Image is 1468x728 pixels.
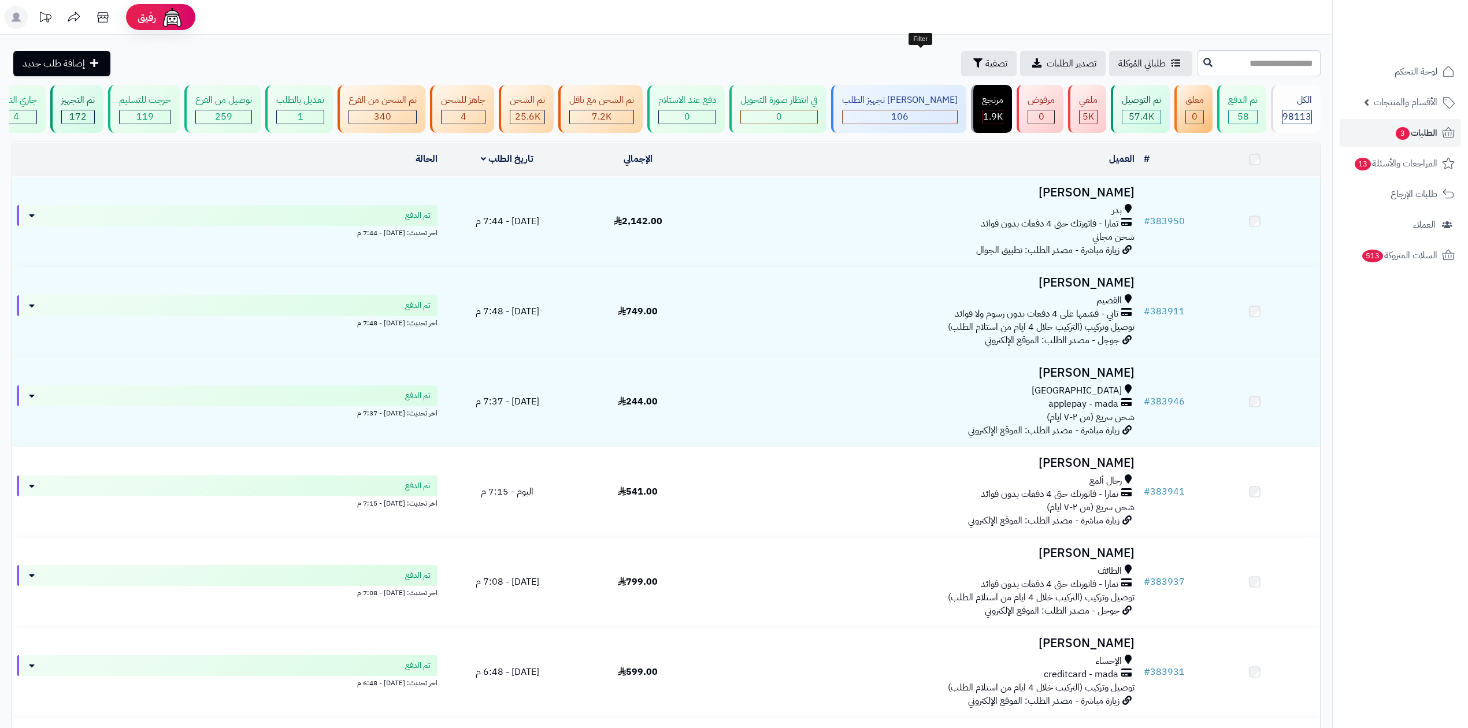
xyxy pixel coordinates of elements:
div: 0 [1028,110,1054,124]
div: تعديل بالطلب [276,94,324,107]
div: 1 [277,110,324,124]
div: 340 [349,110,416,124]
h3: [PERSON_NAME] [708,456,1135,470]
a: مرفوض 0 [1014,85,1066,133]
div: اخر تحديث: [DATE] - 7:15 م [17,496,438,508]
span: 259 [215,110,232,124]
img: logo-2.png [1389,23,1457,47]
span: تمارا - فاتورتك حتى 4 دفعات بدون فوائد [981,217,1118,231]
span: 4 [461,110,466,124]
a: مرتجع 1.9K [969,85,1014,133]
a: الطلبات3 [1340,119,1461,147]
span: # [1144,575,1150,589]
span: تابي - قسّمها على 4 دفعات بدون رسوم ولا فوائد [955,307,1118,321]
span: الطلبات [1395,125,1437,141]
span: 3 [1395,127,1410,140]
span: 13 [1354,157,1371,170]
a: السلات المتروكة513 [1340,242,1461,269]
span: 799.00 [618,575,658,589]
a: تم التجهيز 172 [48,85,106,133]
span: 172 [69,110,87,124]
a: خرجت للتسليم 119 [106,85,182,133]
span: # [1144,395,1150,408]
a: تحديثات المنصة [31,6,60,32]
span: الأقسام والمنتجات [1374,94,1437,110]
span: الطائف [1098,564,1122,578]
a: توصيل من الفرع 259 [182,85,263,133]
a: [PERSON_NAME] تجهيز الطلب 106 [829,85,969,133]
span: زيارة مباشرة - مصدر الطلب: تطبيق الجوال [976,243,1119,257]
a: تصدير الطلبات [1020,51,1106,76]
span: # [1144,665,1150,679]
span: السلات المتروكة [1361,247,1437,263]
div: اخر تحديث: [DATE] - 7:44 م [17,226,438,238]
div: تم التوصيل [1122,94,1161,107]
span: 2,142.00 [614,214,662,228]
a: العميل [1109,152,1135,166]
a: #383946 [1144,395,1185,408]
div: توصيل من الفرع [195,94,252,107]
span: شحن سريع (من ٢-٧ ايام) [1047,500,1135,514]
div: ملغي [1079,94,1098,107]
div: 25574 [510,110,544,124]
a: #383911 [1144,304,1185,318]
a: تم الشحن 25.6K [496,85,556,133]
span: توصيل وتركيب (التركيب خلال 4 ايام من استلام الطلب) [948,320,1135,334]
span: تمارا - فاتورتك حتى 4 دفعات بدون فوائد [981,578,1118,591]
span: [DATE] - 7:08 م [476,575,539,589]
span: زيارة مباشرة - مصدر الطلب: الموقع الإلكتروني [968,424,1119,437]
div: معلق [1185,94,1204,107]
div: 0 [741,110,817,124]
span: رفيق [138,10,156,24]
a: دفع عند الاستلام 0 [645,85,727,133]
div: دفع عند الاستلام [658,94,716,107]
span: 57.4K [1129,110,1154,124]
div: تم الدفع [1228,94,1258,107]
div: تم الشحن من الفرع [349,94,417,107]
span: 513 [1362,249,1384,262]
span: 0 [684,110,690,124]
button: تصفية [961,51,1017,76]
span: 0 [1192,110,1198,124]
div: 0 [659,110,716,124]
div: اخر تحديث: [DATE] - 7:48 م [17,316,438,328]
span: 25.6K [515,110,540,124]
div: اخر تحديث: [DATE] - 7:08 م [17,586,438,598]
div: Filter [909,33,932,46]
div: اخر تحديث: [DATE] - 6:48 م [17,676,438,688]
a: طلباتي المُوكلة [1109,51,1192,76]
span: 106 [891,110,909,124]
div: 119 [120,110,170,124]
span: # [1144,304,1150,318]
span: إضافة طلب جديد [23,57,85,70]
a: معلق 0 [1172,85,1215,133]
span: شحن مجاني [1092,230,1135,244]
span: شحن سريع (من ٢-٧ ايام) [1047,410,1135,424]
div: تم التجهيز [61,94,95,107]
span: 119 [136,110,154,124]
h3: [PERSON_NAME] [708,637,1135,650]
a: تم الشحن مع ناقل 7.2K [556,85,645,133]
span: العملاء [1413,217,1436,233]
div: 5029 [1080,110,1097,124]
div: 0 [1186,110,1203,124]
span: تم الدفع [405,210,431,221]
span: [DATE] - 7:37 م [476,395,539,408]
a: الحالة [416,152,438,166]
span: 1.9K [983,110,1003,124]
span: توصيل وتركيب (التركيب خلال 4 ايام من استلام الطلب) [948,590,1135,604]
span: تم الدفع [405,480,431,492]
div: تم الشحن مع ناقل [569,94,634,107]
div: خرجت للتسليم [119,94,171,107]
a: لوحة التحكم [1340,58,1461,86]
a: #383941 [1144,485,1185,499]
span: 7.2K [592,110,611,124]
a: # [1144,152,1150,166]
span: زيارة مباشرة - مصدر الطلب: الموقع الإلكتروني [968,694,1119,708]
a: #383937 [1144,575,1185,589]
a: تاريخ الطلب [481,152,533,166]
span: تم الدفع [405,660,431,671]
img: ai-face.png [161,6,184,29]
a: تم التوصيل 57.4K [1109,85,1172,133]
div: جاهز للشحن [441,94,485,107]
